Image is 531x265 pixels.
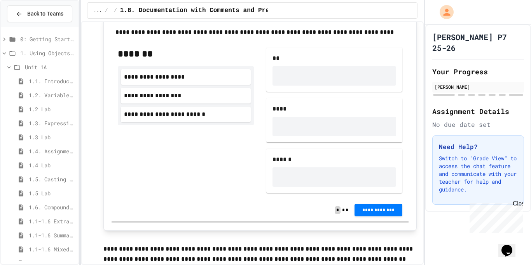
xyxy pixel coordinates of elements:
[439,142,517,151] h3: Need Help?
[432,106,524,117] h2: Assignment Details
[29,161,75,169] span: 1.4 Lab
[29,175,75,183] span: 1.5. Casting and Ranges of Values
[20,35,75,43] span: 0: Getting Started
[29,189,75,197] span: 1.5 Lab
[120,6,307,15] span: 1.8. Documentation with Comments and Preconditions
[29,133,75,141] span: 1.3 Lab
[114,7,117,14] span: /
[29,105,75,113] span: 1.2 Lab
[432,32,524,53] h1: [PERSON_NAME] P7 25-26
[25,63,75,71] span: Unit 1A
[3,3,54,49] div: Chat with us now!Close
[29,217,75,225] span: 1.1-1.6 Extra Coding Practice
[432,66,524,77] h2: Your Progress
[431,3,456,21] div: My Account
[466,200,523,233] iframe: chat widget
[29,231,75,239] span: 1.1-1.6 Summary
[29,147,75,155] span: 1.4. Assignment and Input
[105,7,108,14] span: /
[432,120,524,129] div: No due date set
[29,119,75,127] span: 1.3. Expressions and Output [New]
[439,154,517,193] p: Switch to "Grade View" to access the chat feature and communicate with your teacher for help and ...
[29,245,75,253] span: 1.1-1.6 Mixed Up Code Practice
[435,83,522,90] div: [PERSON_NAME]
[94,7,102,14] span: ...
[20,49,75,57] span: 1. Using Objects and Methods
[27,10,63,18] span: Back to Teams
[498,234,523,257] iframe: chat widget
[29,77,75,85] span: 1.1. Introduction to Algorithms, Programming, and Compilers
[7,5,72,22] button: Back to Teams
[29,203,75,211] span: 1.6. Compound Assignment Operators
[29,91,75,99] span: 1.2. Variables and Data Types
